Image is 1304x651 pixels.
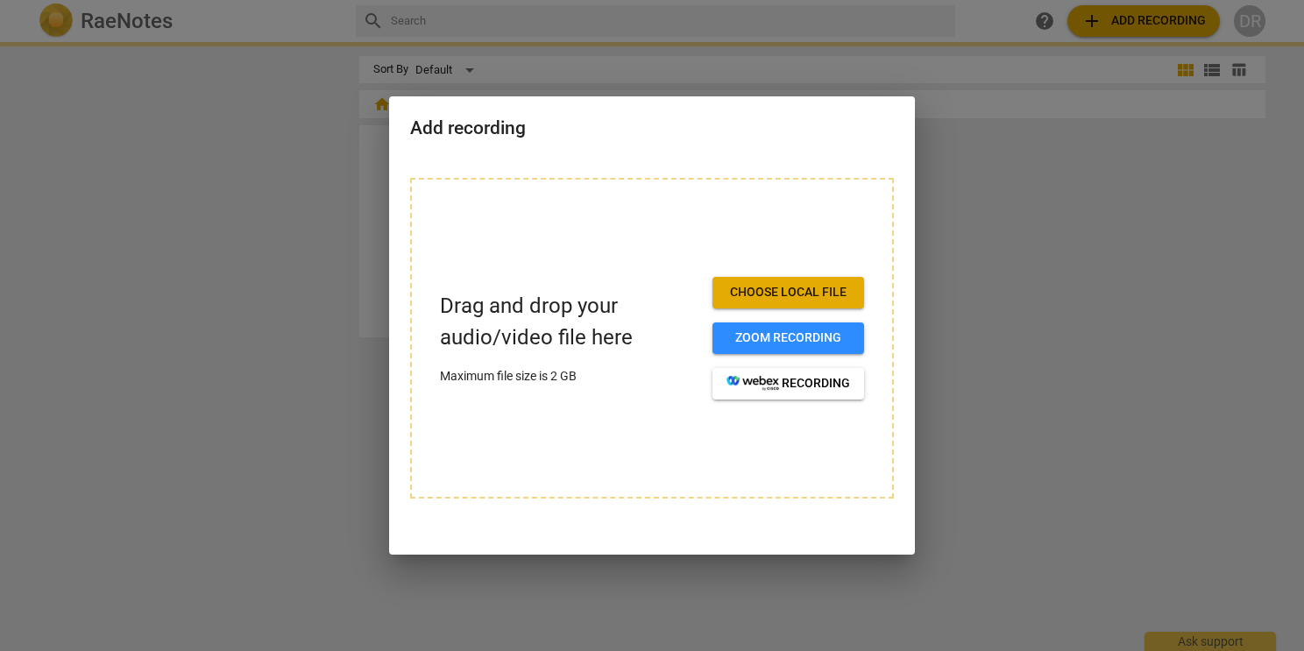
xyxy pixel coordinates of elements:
[440,367,698,386] p: Maximum file size is 2 GB
[726,375,850,393] span: recording
[712,277,864,308] button: Choose local file
[410,117,894,139] h2: Add recording
[712,368,864,400] button: recording
[712,322,864,354] button: Zoom recording
[440,291,698,352] p: Drag and drop your audio/video file here
[726,329,850,347] span: Zoom recording
[726,284,850,301] span: Choose local file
